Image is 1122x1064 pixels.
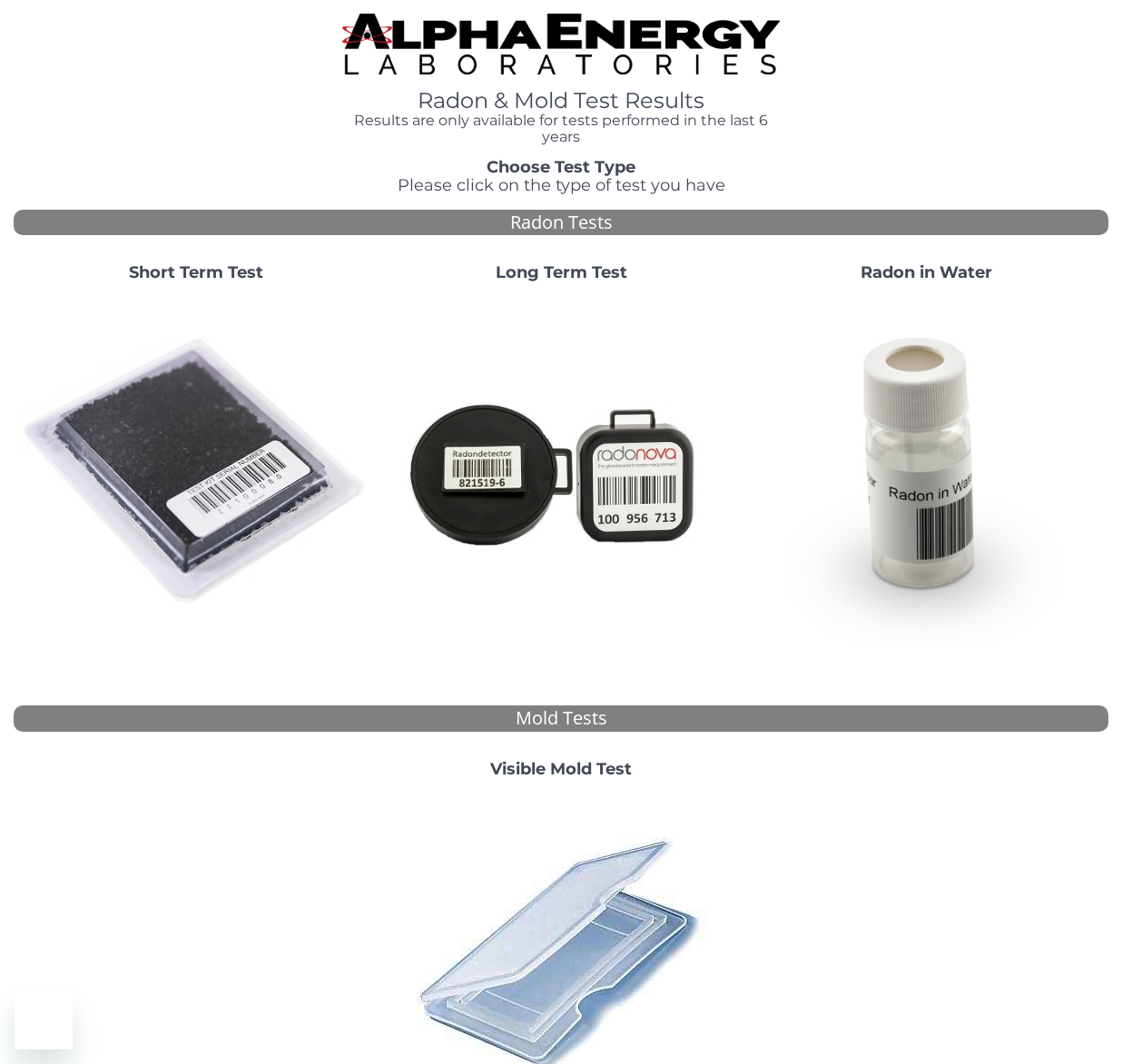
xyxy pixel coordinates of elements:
span: Please click on the type of test you have [398,175,725,195]
strong: Choose Test Type [487,157,635,177]
img: ShortTerm.jpg [21,297,371,647]
strong: Visible Mold Test [490,759,632,779]
strong: Short Term Test [129,262,263,282]
div: Mold Tests [14,705,1108,732]
iframe: Button to launch messaging window [15,991,73,1049]
strong: Radon in Water [861,262,992,282]
img: Radtrak2vsRadtrak3.jpg [386,297,736,647]
img: TightCrop.jpg [342,14,780,74]
div: Radon Tests [14,210,1108,236]
img: RadoninWater.jpg [751,297,1101,647]
h1: Radon & Mold Test Results [342,89,780,113]
h4: Results are only available for tests performed in the last 6 years [342,113,780,144]
strong: Long Term Test [496,262,627,282]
